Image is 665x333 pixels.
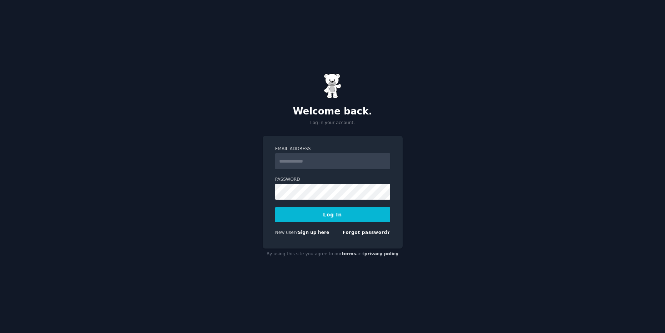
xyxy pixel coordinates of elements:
a: privacy policy [364,251,399,256]
a: terms [342,251,356,256]
button: Log In [275,207,390,222]
label: Email Address [275,146,390,152]
h2: Welcome back. [263,106,403,117]
label: Password [275,176,390,183]
p: Log in your account. [263,120,403,126]
div: By using this site you agree to our and [263,249,403,260]
a: Sign up here [298,230,329,235]
a: Forgot password? [343,230,390,235]
img: Gummy Bear [324,73,342,98]
span: New user? [275,230,298,235]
